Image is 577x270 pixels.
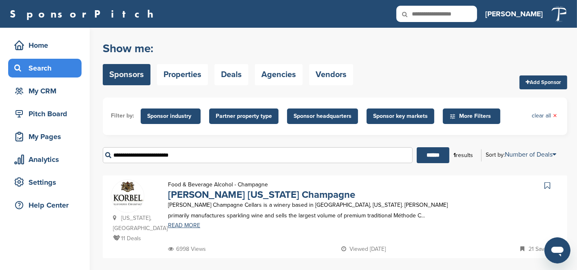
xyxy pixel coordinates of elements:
[168,244,206,254] p: 6998 Views
[373,112,428,121] span: Sponsor key markets
[532,111,557,120] a: clear all×
[12,106,82,121] div: Pitch Board
[486,151,556,158] div: Sort by:
[147,112,194,121] span: Sponsor industry
[485,5,543,23] a: [PERSON_NAME]
[8,36,82,55] a: Home
[485,8,543,20] h3: [PERSON_NAME]
[8,59,82,77] a: Search
[520,244,550,254] p: 21 Saves
[12,152,82,167] div: Analytics
[544,237,570,263] iframe: Button to launch messaging window
[8,150,82,169] a: Analytics
[111,111,134,120] li: Filter by:
[216,112,272,121] span: Partner property type
[113,233,160,243] p: 11 Deals
[8,82,82,100] a: My CRM
[520,75,567,89] a: Add Sponsor
[168,189,355,201] a: [PERSON_NAME] [US_STATE] Champagne
[103,64,150,85] a: Sponsors
[12,38,82,53] div: Home
[12,129,82,144] div: My Pages
[453,152,456,159] b: 1
[113,213,160,233] p: [US_STATE], [GEOGRAPHIC_DATA]
[341,244,386,254] p: Viewed [DATE]
[12,198,82,212] div: Help Center
[111,181,144,205] img: Data
[8,196,82,215] a: Help Center
[294,112,352,121] span: Sponsor headquarters
[309,64,353,85] a: Vendors
[553,111,557,120] span: ×
[111,180,144,206] a: Data
[103,41,353,56] h2: Show me:
[12,61,82,75] div: Search
[12,175,82,190] div: Settings
[8,104,82,123] a: Pitch Board
[505,150,556,159] a: Number of Deals
[8,127,82,146] a: My Pages
[10,9,159,19] a: SponsorPitch
[168,223,451,228] a: READ MORE
[449,112,496,121] span: More Filters
[449,148,477,162] div: results
[214,64,248,85] a: Deals
[168,179,355,190] p: Food & Beverage Alcohol - Champagne
[168,200,451,220] p: [PERSON_NAME] Champagne Cellars is a winery based in [GEOGRAPHIC_DATA], [US_STATE]. [PERSON_NAME]...
[12,84,82,98] div: My CRM
[157,64,208,85] a: Properties
[551,6,567,23] img: Tp white on transparent
[8,173,82,192] a: Settings
[255,64,303,85] a: Agencies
